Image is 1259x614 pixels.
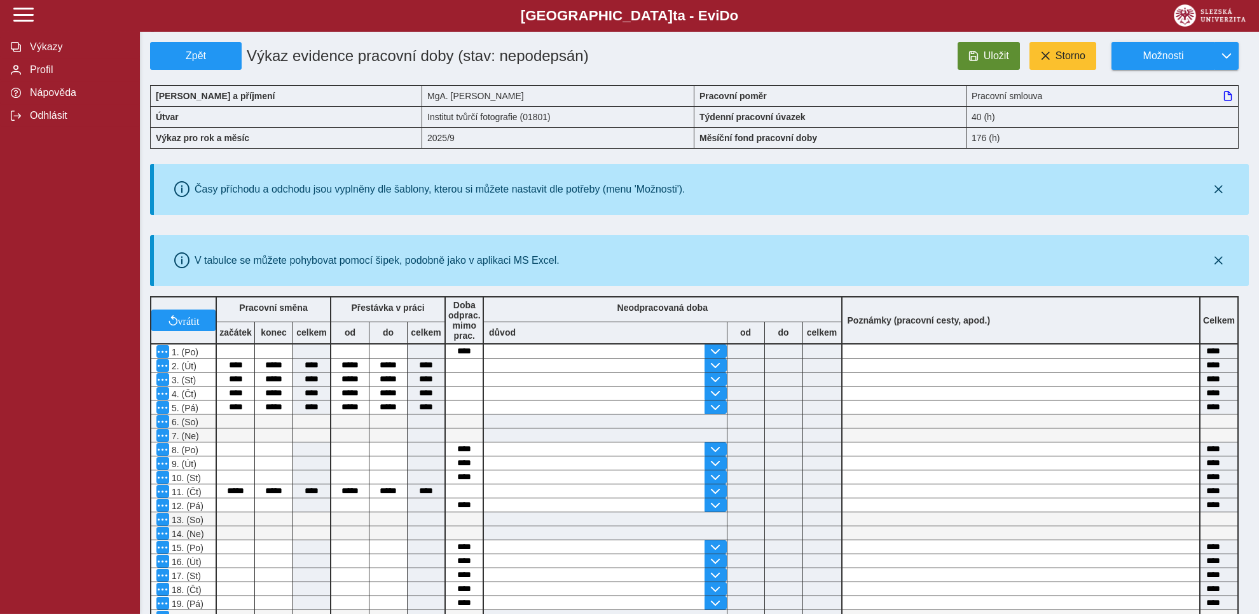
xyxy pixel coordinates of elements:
span: 19. (Pá) [169,599,203,609]
b: celkem [293,327,330,338]
button: Menu [156,513,169,526]
span: 3. (St) [169,375,196,385]
span: 2. (Út) [169,361,196,371]
span: Nápověda [26,87,129,99]
div: 176 (h) [967,127,1239,149]
span: Zpět [156,50,236,62]
span: Storno [1056,50,1085,62]
span: t [673,8,677,24]
span: 1. (Po) [169,347,198,357]
b: od [331,327,369,338]
div: 40 (h) [967,106,1239,127]
span: 4. (Čt) [169,389,196,399]
button: Možnosti [1111,42,1214,70]
div: 2025/9 [422,127,694,149]
b: Celkem [1203,315,1235,325]
b: Neodpracovaná doba [617,303,708,313]
b: Pracovní směna [239,303,307,313]
b: do [765,327,802,338]
button: Zpět [150,42,242,70]
span: 7. (Ne) [169,431,199,441]
button: Menu [156,485,169,498]
span: Možnosti [1122,50,1204,62]
span: 15. (Po) [169,543,203,553]
b: Pracovní poměr [699,91,767,101]
span: 8. (Po) [169,445,198,455]
button: Menu [156,471,169,484]
span: 5. (Pá) [169,403,198,413]
span: 16. (Út) [169,557,202,567]
button: Menu [156,583,169,596]
button: Menu [156,541,169,554]
button: Menu [156,401,169,414]
button: Uložit [958,42,1020,70]
b: do [369,327,407,338]
span: o [730,8,739,24]
button: Menu [156,527,169,540]
button: Menu [156,597,169,610]
b: Týdenní pracovní úvazek [699,112,806,122]
div: Časy příchodu a odchodu jsou vyplněny dle šablony, kterou si můžete nastavit dle potřeby (menu 'M... [195,184,685,195]
span: 14. (Ne) [169,529,204,539]
b: celkem [408,327,444,338]
button: vrátit [151,310,216,331]
button: Menu [156,373,169,386]
b: od [727,327,764,338]
b: Výkaz pro rok a měsíc [156,133,249,143]
b: celkem [803,327,841,338]
img: logo_web_su.png [1174,4,1246,27]
button: Storno [1029,42,1096,70]
span: Odhlásit [26,110,129,121]
span: 12. (Pá) [169,501,203,511]
button: Menu [156,443,169,456]
div: Pracovní smlouva [967,85,1239,106]
div: V tabulce se můžete pohybovat pomocí šipek, podobně jako v aplikaci MS Excel. [195,255,560,266]
b: Útvar [156,112,179,122]
b: důvod [489,327,516,338]
b: Přestávka v práci [351,303,424,313]
button: Menu [156,387,169,400]
button: Menu [156,499,169,512]
b: [PERSON_NAME] a příjmení [156,91,275,101]
span: vrátit [178,315,200,325]
h1: Výkaz evidence pracovní doby (stav: nepodepsán) [242,42,608,70]
b: začátek [217,327,254,338]
span: 10. (St) [169,473,201,483]
span: Profil [26,64,129,76]
button: Menu [156,345,169,358]
span: 17. (St) [169,571,201,581]
div: MgA. [PERSON_NAME] [422,85,694,106]
b: [GEOGRAPHIC_DATA] a - Evi [38,8,1221,24]
span: 13. (So) [169,515,203,525]
b: Poznámky (pracovní cesty, apod.) [843,315,996,325]
b: Měsíční fond pracovní doby [699,133,817,143]
button: Menu [156,359,169,372]
span: 9. (Út) [169,459,196,469]
button: Menu [156,569,169,582]
button: Menu [156,457,169,470]
span: 18. (Čt) [169,585,202,595]
span: 11. (Čt) [169,487,202,497]
span: 6. (So) [169,417,198,427]
div: Institut tvůrčí fotografie (01801) [422,106,694,127]
span: Výkazy [26,41,129,53]
button: Menu [156,555,169,568]
button: Menu [156,415,169,428]
span: Uložit [984,50,1009,62]
span: D [719,8,729,24]
b: Doba odprac. mimo prac. [448,300,481,341]
b: konec [255,327,292,338]
button: Menu [156,429,169,442]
